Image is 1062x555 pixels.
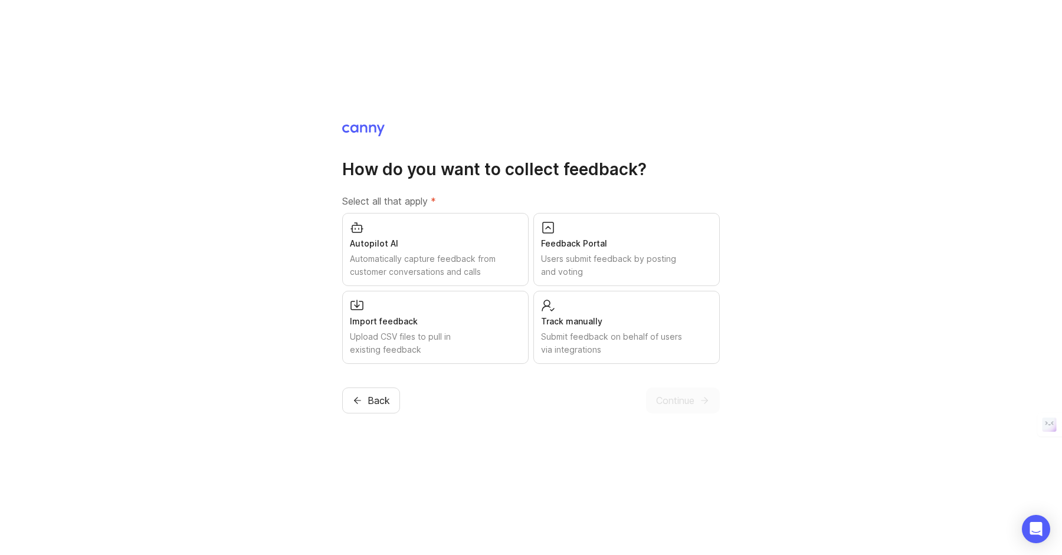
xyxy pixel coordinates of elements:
div: Upload CSV files to pull in existing feedback [350,330,521,356]
h1: How do you want to collect feedback? [342,159,720,180]
button: Feedback PortalUsers submit feedback by posting and voting [533,213,720,286]
div: Import feedback [350,315,521,328]
div: Users submit feedback by posting and voting [541,252,712,278]
div: Track manually [541,315,712,328]
img: Canny Home [342,124,385,136]
div: Automatically capture feedback from customer conversations and calls [350,252,521,278]
button: Import feedbackUpload CSV files to pull in existing feedback [342,291,529,364]
button: Back [342,387,400,413]
div: Submit feedback on behalf of users via integrations [541,330,712,356]
div: Feedback Portal [541,237,712,250]
span: Back [368,393,390,408]
div: Open Intercom Messenger [1022,515,1050,543]
label: Select all that apply [342,194,720,208]
button: Autopilot AIAutomatically capture feedback from customer conversations and calls [342,213,529,286]
button: Track manuallySubmit feedback on behalf of users via integrations [533,291,720,364]
div: Autopilot AI [350,237,521,250]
